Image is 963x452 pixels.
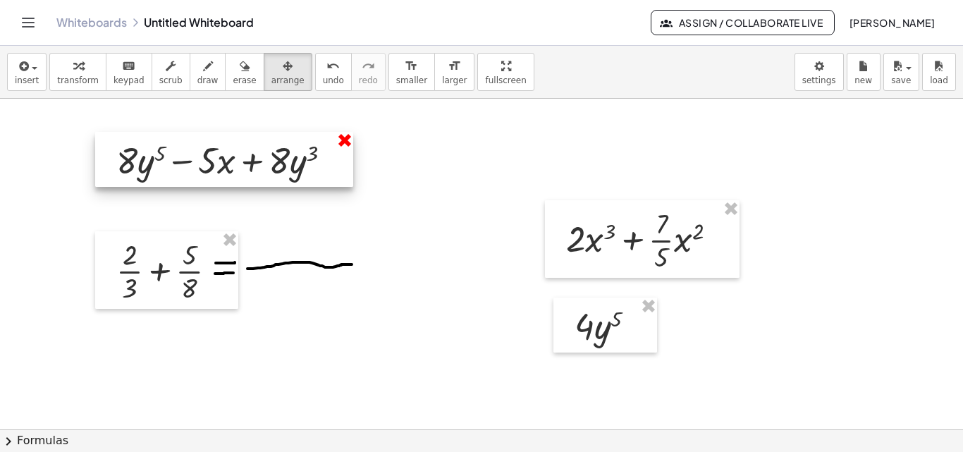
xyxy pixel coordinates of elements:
[891,75,911,85] span: save
[323,75,344,85] span: undo
[122,58,135,75] i: keyboard
[847,53,881,91] button: new
[152,53,190,91] button: scrub
[351,53,386,91] button: redoredo
[49,53,106,91] button: transform
[233,75,256,85] span: erase
[854,75,872,85] span: new
[388,53,435,91] button: format_sizesmaller
[56,16,127,30] a: Whiteboards
[930,75,948,85] span: load
[396,75,427,85] span: smaller
[17,11,39,34] button: Toggle navigation
[190,53,226,91] button: draw
[477,53,534,91] button: fullscreen
[225,53,264,91] button: erase
[264,53,312,91] button: arrange
[663,16,823,29] span: Assign / Collaborate Live
[15,75,39,85] span: insert
[922,53,956,91] button: load
[315,53,352,91] button: undoundo
[326,58,340,75] i: undo
[359,75,378,85] span: redo
[442,75,467,85] span: larger
[883,53,919,91] button: save
[271,75,305,85] span: arrange
[114,75,145,85] span: keypad
[795,53,844,91] button: settings
[849,16,935,29] span: [PERSON_NAME]
[362,58,375,75] i: redo
[159,75,183,85] span: scrub
[7,53,47,91] button: insert
[405,58,418,75] i: format_size
[838,10,946,35] button: [PERSON_NAME]
[651,10,835,35] button: Assign / Collaborate Live
[448,58,461,75] i: format_size
[802,75,836,85] span: settings
[197,75,219,85] span: draw
[106,53,152,91] button: keyboardkeypad
[485,75,526,85] span: fullscreen
[434,53,474,91] button: format_sizelarger
[57,75,99,85] span: transform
